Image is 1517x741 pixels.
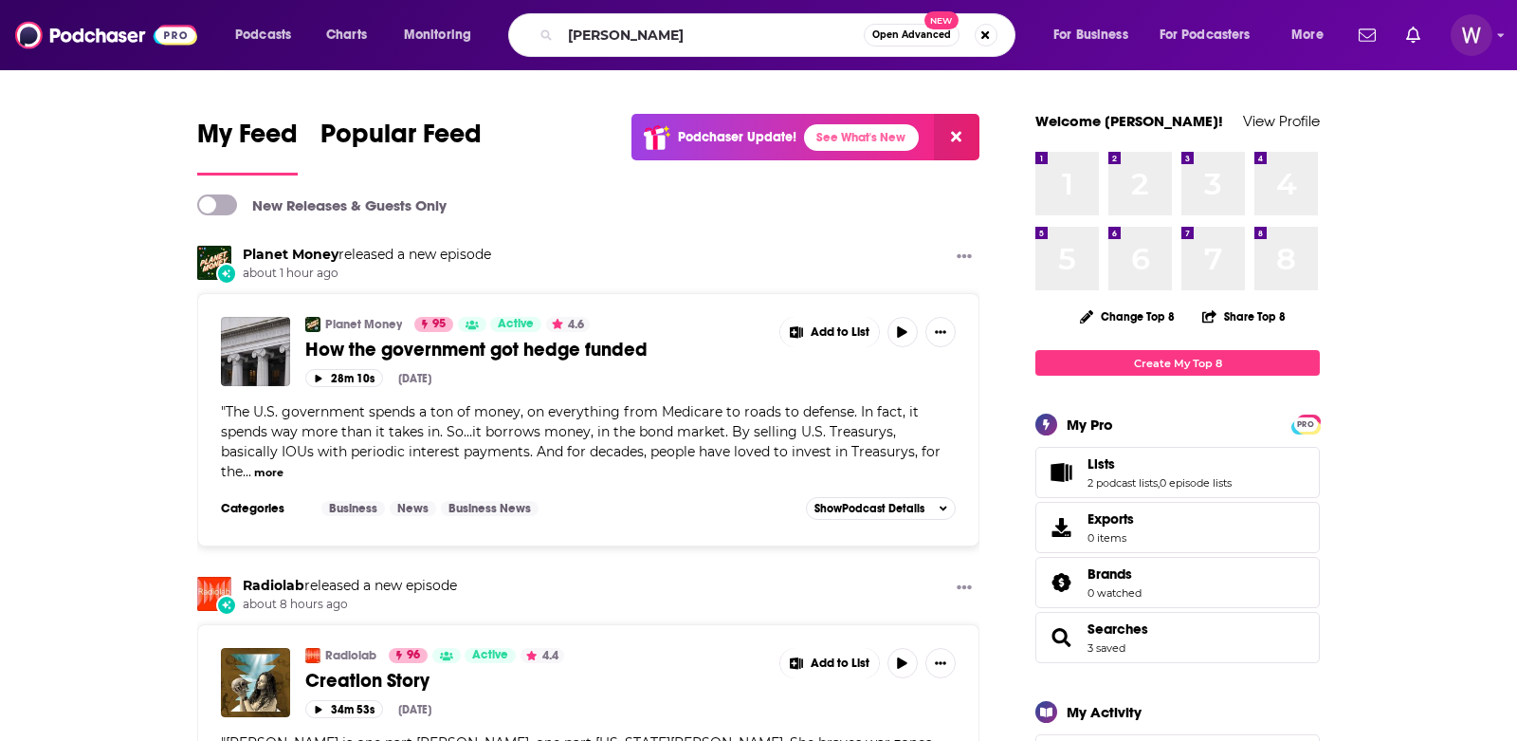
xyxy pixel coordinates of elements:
[1160,22,1251,48] span: For Podcasters
[546,317,590,332] button: 4.6
[221,501,306,516] h3: Categories
[305,338,766,361] a: How the government got hedge funded
[254,465,283,481] button: more
[780,648,879,678] button: Show More Button
[414,317,453,332] a: 95
[1451,14,1492,56] img: User Profile
[490,317,541,332] a: Active
[404,22,471,48] span: Monitoring
[441,501,539,516] a: Business News
[678,129,796,145] p: Podchaser Update!
[1035,502,1320,553] a: Exports
[1087,586,1142,600] a: 0 watched
[1278,20,1347,50] button: open menu
[1351,19,1383,51] a: Show notifications dropdown
[925,317,956,347] button: Show More Button
[526,13,1033,57] div: Search podcasts, credits, & more...
[924,11,959,29] span: New
[305,317,320,332] a: Planet Money
[216,595,237,616] div: New Episode
[1158,476,1160,490] span: ,
[243,246,338,263] a: Planet Money
[1294,417,1317,432] span: PRO
[949,246,979,269] button: Show More Button
[1042,624,1080,651] a: Searches
[1291,22,1324,48] span: More
[1053,22,1128,48] span: For Business
[814,502,924,515] span: Show Podcast Details
[432,315,446,334] span: 95
[1243,112,1320,130] a: View Profile
[1087,641,1125,655] a: 3 saved
[1087,510,1134,528] span: Exports
[221,403,941,480] span: The U.S. government spends a ton of money, on everything from Medicare to roads to defense. In fa...
[243,577,304,594] a: Radiolab
[1087,455,1115,472] span: Lists
[398,372,431,385] div: [DATE]
[1160,476,1232,490] a: 0 episode lists
[1042,569,1080,596] a: Brands
[407,646,420,665] span: 96
[1451,14,1492,56] button: Show profile menu
[305,700,383,718] button: 34m 53s
[305,648,320,663] a: Radiolab
[389,648,428,663] a: 96
[1040,20,1152,50] button: open menu
[465,648,516,663] a: Active
[1067,416,1113,434] div: My Pro
[305,369,383,387] button: 28m 10s
[221,317,290,386] img: How the government got hedge funded
[235,22,291,48] span: Podcasts
[320,118,482,176] a: Popular Feed
[925,648,956,678] button: Show More Button
[560,20,864,50] input: Search podcasts, credits, & more...
[305,669,430,693] span: Creation Story
[197,118,298,176] a: My Feed
[243,597,457,613] span: about 8 hours ago
[321,501,385,516] a: Business
[197,195,447,215] a: New Releases & Guests Only
[390,501,436,516] a: News
[305,669,766,693] a: Creation Story
[15,17,197,53] img: Podchaser - Follow, Share and Rate Podcasts
[1067,703,1142,721] div: My Activity
[1042,514,1080,541] span: Exports
[216,263,237,284] div: New Episode
[305,338,648,361] span: How the government got hedge funded
[197,246,231,280] img: Planet Money
[221,648,290,717] img: Creation Story
[243,266,491,282] span: about 1 hour ago
[221,403,941,480] span: "
[811,325,869,340] span: Add to List
[325,317,402,332] a: Planet Money
[1087,455,1232,472] a: Lists
[243,463,251,480] span: ...
[472,646,508,665] span: Active
[1042,459,1080,486] a: Lists
[1035,447,1320,498] span: Lists
[197,118,298,161] span: My Feed
[391,20,496,50] button: open menu
[197,577,231,611] a: Radiolab
[243,577,457,595] h3: released a new episode
[314,20,378,50] a: Charts
[498,315,534,334] span: Active
[872,30,951,40] span: Open Advanced
[1035,557,1320,608] span: Brands
[1087,621,1148,638] span: Searches
[1087,531,1134,545] span: 0 items
[780,317,879,347] button: Show More Button
[1087,476,1158,490] a: 2 podcast lists
[326,22,367,48] span: Charts
[949,577,979,601] button: Show More Button
[1035,112,1223,130] a: Welcome [PERSON_NAME]!
[1087,565,1132,583] span: Brands
[1451,14,1492,56] span: Logged in as williammwhite
[1147,20,1278,50] button: open menu
[243,246,491,264] h3: released a new episode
